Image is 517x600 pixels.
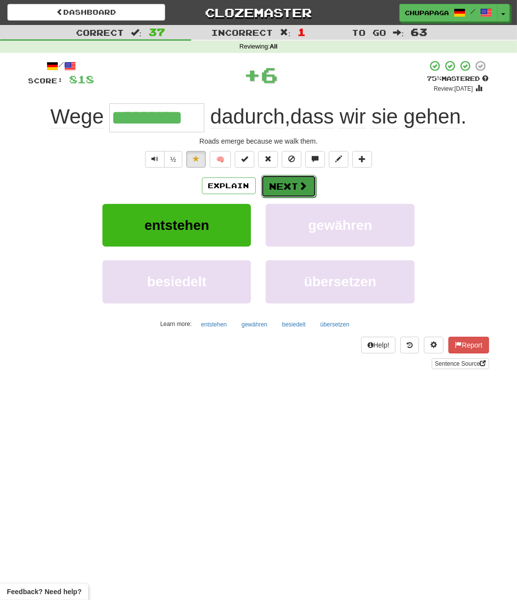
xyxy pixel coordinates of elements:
button: übersetzen [266,260,414,303]
button: Help! [361,337,396,353]
span: 6 [261,62,278,87]
button: ½ [164,151,183,168]
span: 1 [297,26,306,38]
div: Mastered [427,75,489,83]
button: Report [448,337,489,353]
span: To go [352,27,386,37]
button: 🧠 [210,151,231,168]
button: übersetzen [315,317,355,332]
button: Unfavorite sentence (alt+f) [186,151,206,168]
button: Reset to 0% Mastered (alt+r) [258,151,278,168]
button: Edit sentence (alt+d) [329,151,348,168]
div: Text-to-speech controls [143,151,183,168]
button: Explain [202,177,256,194]
span: Incorrect [211,27,273,37]
span: Open feedback widget [7,587,81,597]
span: besiedelt [147,274,206,289]
span: entstehen [145,218,209,233]
span: , . [204,105,467,128]
button: besiedelt [102,260,251,303]
span: gehen [404,105,461,128]
span: Wege [50,105,104,128]
span: : [280,28,291,37]
button: Play sentence audio (ctl+space) [145,151,165,168]
strong: All [270,43,277,50]
span: Chupapaga [405,8,449,17]
button: Ignore sentence (alt+i) [282,151,301,168]
small: Review: [DATE] [434,85,473,92]
button: Add to collection (alt+a) [352,151,372,168]
span: : [393,28,404,37]
span: + [244,60,261,89]
small: Learn more: [160,321,192,327]
a: Sentence Source [432,358,489,369]
a: Dashboard [7,4,165,21]
span: 37 [148,26,165,38]
button: besiedelt [277,317,311,332]
span: dass [291,105,334,128]
span: / [470,8,475,15]
a: Chupapaga / [399,4,497,22]
button: Discuss sentence (alt+u) [305,151,325,168]
div: Roads emerge because we walk them. [28,136,489,146]
span: übersetzen [304,274,376,289]
button: gewähren [266,204,414,247]
span: dadurch [210,105,285,128]
button: gewähren [236,317,273,332]
button: Set this sentence to 100% Mastered (alt+m) [235,151,254,168]
div: / [28,60,95,72]
span: sie [371,105,398,128]
span: : [131,28,142,37]
span: 75 % [427,75,442,82]
span: Correct [76,27,124,37]
span: Score: [28,76,64,85]
span: wir [340,105,366,128]
span: gewähren [308,218,372,233]
a: Clozemaster [180,4,338,21]
button: entstehen [102,204,251,247]
button: entstehen [196,317,232,332]
button: Round history (alt+y) [400,337,419,353]
button: Next [261,175,316,198]
span: 818 [70,73,95,85]
span: 63 [411,26,427,38]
